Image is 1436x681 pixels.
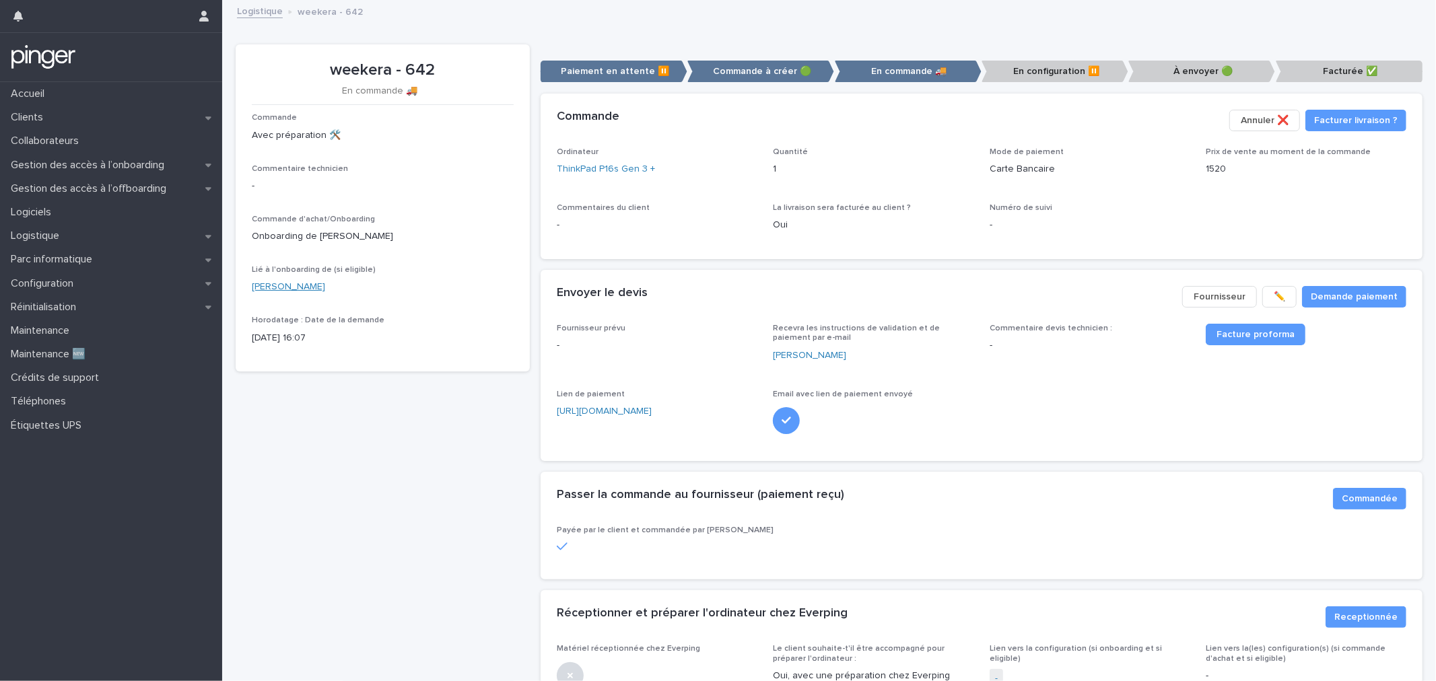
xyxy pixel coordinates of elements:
[557,324,625,332] span: Fournisseur prévu
[5,371,110,384] p: Crédits de support
[990,338,1190,353] p: -
[1333,488,1406,509] button: Commandée
[5,419,92,432] p: Étiquettes UPS
[237,3,283,18] a: Logistique
[541,61,687,83] p: Paiement en attente ⏸️
[557,488,844,503] h2: Passer la commande au fournisseur (paiement reçu)
[557,204,650,212] span: Commentaires du client
[773,645,945,662] span: Le client souhaite-t'il être accompagné pour préparer l'ordinateur :
[990,204,1052,212] span: Numéro de suivi
[773,148,808,156] span: Quantité
[298,3,363,18] p: weekera - 642
[773,204,911,212] span: La livraison sera facturée au client ?
[252,114,297,122] span: Commande
[5,87,55,100] p: Accueil
[1274,290,1285,303] span: ✏️
[1217,330,1295,339] span: Facture proforma
[557,606,848,621] h2: Réceptionner et préparer l'ordinateur chez Everping
[5,206,62,219] p: Logiciels
[687,61,834,83] p: Commande à créer 🟢
[990,162,1190,176] p: Carte Bancaire
[557,645,700,653] span: Matériel réceptionnée chez Everping
[252,129,514,143] p: Avec préparation 🛠️
[557,162,655,176] a: ThinkPad P16s Gen 3 +
[557,406,652,416] a: [URL][DOMAIN_NAME]
[5,348,96,361] p: Maintenance 🆕
[773,349,846,363] a: [PERSON_NAME]
[252,316,384,324] span: Horodatage : Date de la demande
[990,218,1190,232] p: -
[1302,286,1406,308] button: Demande paiement
[1194,290,1245,303] span: Fournisseur
[252,165,348,173] span: Commentaire technicien
[557,338,757,353] p: -
[5,324,80,337] p: Maintenance
[557,526,774,534] span: Payée par le client et commandée par [PERSON_NAME]
[557,390,625,398] span: Lien de paiement
[1334,610,1398,624] span: Receptionnée
[5,277,84,290] p: Configuration
[990,645,1162,662] span: Lien vers la configuration (si onboarding et si eligible)
[1326,606,1406,628] button: Receptionnée
[982,61,1128,83] p: En configuration ⏸️
[5,229,70,242] p: Logistique
[5,395,77,408] p: Téléphones
[990,148,1064,156] span: Mode de paiement
[1206,324,1305,345] a: Facture proforma
[773,218,973,232] p: Oui
[252,215,375,223] span: Commande d'achat/Onboarding
[1241,114,1289,127] span: Annuler ❌​
[1311,290,1398,303] span: Demande paiement
[1305,110,1406,131] button: Facturer livraison ?
[5,111,54,124] p: Clients
[1314,114,1398,127] span: Facturer livraison ?
[557,218,757,232] p: -
[252,61,514,80] p: weekera - 642
[773,390,913,398] span: Email avec lien de paiement envoyé
[252,85,508,97] p: En commande 🚚​
[5,182,177,195] p: Gestion des accès à l’offboarding
[773,162,973,176] p: 1
[5,253,103,266] p: Parc informatique
[252,229,514,244] p: Onboarding de [PERSON_NAME]
[1262,286,1297,308] button: ✏️
[252,331,514,345] p: [DATE] 16:07
[1206,148,1371,156] span: Prix de vente au moment de la commande
[1128,61,1275,83] p: À envoyer 🟢
[252,179,514,193] p: -
[557,286,648,301] h2: Envoyer le devis
[773,324,940,342] span: Recevra les instructions de validation et de paiement par e-mail
[557,148,599,156] span: Ordinateur
[1206,645,1386,662] span: Lien vers la(les) configuration(s) (si commande d'achat et si eligible)
[1276,61,1423,83] p: Facturée ✅
[252,266,376,274] span: Lié à l'onboarding de (si eligible)
[990,324,1112,332] span: Commentaire devis technicien :
[5,159,175,172] p: Gestion des accès à l’onboarding
[1342,492,1398,505] span: Commandée
[1229,110,1300,131] button: Annuler ❌​
[11,44,76,71] img: mTgBEunGTSyRkCgitkcU
[5,135,90,147] p: Collaborateurs
[835,61,982,83] p: En commande 🚚​
[1206,162,1406,176] p: 1520
[1182,286,1257,308] button: Fournisseur
[252,280,325,294] a: [PERSON_NAME]
[557,110,619,124] h2: Commande
[5,301,87,314] p: Réinitialisation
